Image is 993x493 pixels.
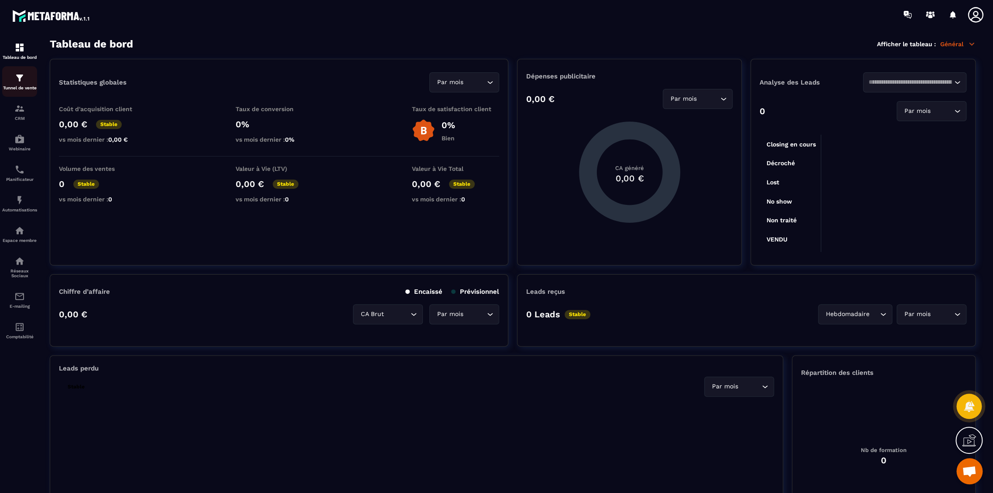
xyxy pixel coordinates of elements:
[2,177,37,182] p: Planificateur
[2,285,37,315] a: emailemailE-mailing
[766,160,794,167] tspan: Décroché
[818,304,892,324] div: Search for option
[663,89,733,109] div: Search for option
[902,106,932,116] span: Par mois
[108,196,112,203] span: 0
[108,136,128,143] span: 0,00 €
[59,105,146,112] p: Coût d'acquisition client
[14,195,25,205] img: automations
[451,288,499,296] p: Prévisionnel
[442,120,455,130] p: 0%
[285,196,289,203] span: 0
[461,196,465,203] span: 0
[412,165,499,172] p: Valeur à Vie Total
[766,141,815,148] tspan: Closing en cours
[2,269,37,278] p: Réseaux Sociaux
[412,179,440,189] p: 0,00 €
[412,119,435,142] img: b-badge-o.b3b20ee6.svg
[59,196,146,203] p: vs mois dernier :
[565,310,590,319] p: Stable
[59,78,127,86] p: Statistiques globales
[386,309,408,319] input: Search for option
[932,309,952,319] input: Search for option
[877,41,936,48] p: Afficher le tableau :
[59,119,87,129] p: 0,00 €
[956,458,983,484] a: Mở cuộc trò chuyện
[14,103,25,114] img: formation
[704,377,774,397] div: Search for option
[435,78,465,87] span: Par mois
[429,72,499,92] div: Search for option
[465,309,485,319] input: Search for option
[2,334,37,339] p: Comptabilité
[50,38,133,50] h3: Tableau de bord
[897,304,966,324] div: Search for option
[63,382,89,391] p: Stable
[526,309,560,320] p: 0 Leads
[766,197,792,204] tspan: No show
[353,304,423,324] div: Search for option
[2,158,37,188] a: schedulerschedulerPlanificateur
[2,85,37,90] p: Tunnel de vente
[2,66,37,97] a: formationformationTunnel de vente
[236,105,323,112] p: Taux de conversion
[2,238,37,243] p: Espace membre
[902,309,932,319] span: Par mois
[940,40,976,48] p: Général
[14,73,25,83] img: formation
[273,180,298,189] p: Stable
[760,78,863,86] p: Analyse des Leads
[236,179,264,189] p: 0,00 €
[465,78,485,87] input: Search for option
[2,127,37,158] a: automationsautomationsWebinaire
[740,382,760,391] input: Search for option
[2,36,37,66] a: formationformationTableau de bord
[449,180,475,189] p: Stable
[2,315,37,346] a: accountantaccountantComptabilité
[2,55,37,60] p: Tableau de bord
[863,72,966,92] div: Search for option
[2,188,37,219] a: automationsautomationsAutomatisations
[14,164,25,175] img: scheduler
[236,196,323,203] p: vs mois dernier :
[526,288,565,296] p: Leads reçus
[824,309,871,319] span: Hebdomadaire
[442,135,455,142] p: Bien
[59,179,65,189] p: 0
[2,207,37,212] p: Automatisations
[766,236,787,243] tspan: VENDU
[710,382,740,391] span: Par mois
[14,225,25,236] img: automations
[766,179,779,186] tspan: Lost
[73,180,99,189] p: Stable
[14,256,25,266] img: social-network
[2,249,37,285] a: social-networksocial-networkRéseaux Sociaux
[236,119,323,129] p: 0%
[12,8,91,24] img: logo
[59,165,146,172] p: Volume des ventes
[429,304,499,324] div: Search for option
[2,219,37,249] a: automationsautomationsEspace membre
[59,364,99,372] p: Leads perdu
[2,116,37,121] p: CRM
[412,105,499,112] p: Taux de satisfaction client
[668,94,699,104] span: Par mois
[2,304,37,309] p: E-mailing
[526,72,733,80] p: Dépenses publicitaire
[59,136,146,143] p: vs mois dernier :
[14,134,25,144] img: automations
[801,369,966,377] p: Répartition des clients
[871,309,878,319] input: Search for option
[760,106,765,116] p: 0
[2,146,37,151] p: Webinaire
[412,196,499,203] p: vs mois dernier :
[285,136,294,143] span: 0%
[932,106,952,116] input: Search for option
[59,288,110,296] p: Chiffre d’affaire
[869,78,952,87] input: Search for option
[236,136,323,143] p: vs mois dernier :
[359,309,386,319] span: CA Brut
[897,101,966,121] div: Search for option
[96,120,122,129] p: Stable
[59,309,87,320] p: 0,00 €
